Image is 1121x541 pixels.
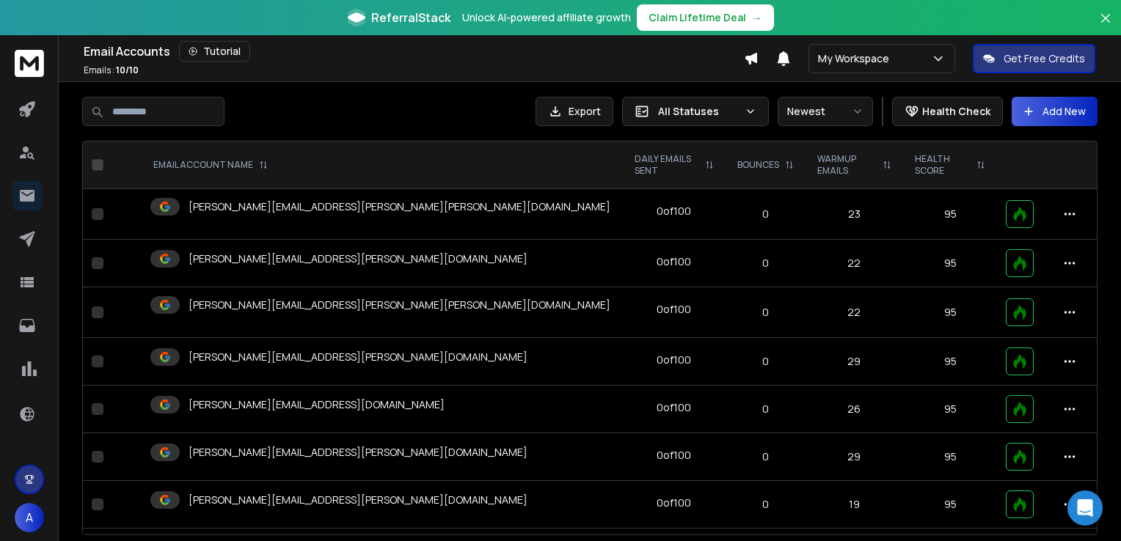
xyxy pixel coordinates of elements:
button: Get Free Credits [973,44,1095,73]
td: 95 [903,481,997,529]
p: 0 [734,354,797,369]
td: 22 [806,287,904,338]
div: 0 of 100 [657,496,691,510]
p: Get Free Credits [1004,51,1085,66]
div: EMAIL ACCOUNT NAME [153,159,268,171]
td: 95 [903,240,997,287]
div: 0 of 100 [657,302,691,317]
span: → [752,10,762,25]
p: [PERSON_NAME][EMAIL_ADDRESS][DOMAIN_NAME] [189,397,445,412]
div: Open Intercom Messenger [1067,490,1103,526]
p: WARMUP EMAILS [817,153,877,177]
div: 0 of 100 [657,448,691,463]
div: 0 of 100 [657,353,691,367]
button: Add New [1012,97,1098,126]
p: Unlock AI-powered affiliate growth [462,10,631,25]
button: Tutorial [179,41,250,62]
p: Emails : [84,65,139,76]
button: Health Check [892,97,1003,126]
p: [PERSON_NAME][EMAIL_ADDRESS][PERSON_NAME][DOMAIN_NAME] [189,350,527,364]
td: 95 [903,189,997,240]
td: 19 [806,481,904,529]
button: Newest [778,97,873,126]
td: 95 [903,338,997,386]
td: 95 [903,386,997,433]
p: [PERSON_NAME][EMAIL_ADDRESS][PERSON_NAME][DOMAIN_NAME] [189,251,527,266]
td: 95 [903,287,997,338]
p: All Statuses [658,104,739,119]
p: 0 [734,256,797,270]
td: 23 [806,189,904,240]
p: [PERSON_NAME][EMAIL_ADDRESS][PERSON_NAME][PERSON_NAME][DOMAIN_NAME] [189,298,610,312]
p: 0 [734,449,797,464]
button: Export [536,97,613,126]
div: 0 of 100 [657,254,691,269]
button: A [15,503,44,532]
p: [PERSON_NAME][EMAIL_ADDRESS][PERSON_NAME][PERSON_NAME][DOMAIN_NAME] [189,199,610,214]
p: 0 [734,497,797,512]
button: Claim Lifetime Deal→ [637,4,774,31]
p: HEALTH SCORE [915,153,971,177]
div: 0 of 100 [657,204,691,218]
p: DAILY EMAILS SENT [635,153,698,177]
p: [PERSON_NAME][EMAIL_ADDRESS][PERSON_NAME][DOMAIN_NAME] [189,493,527,507]
p: BOUNCES [737,159,779,171]
p: Health Check [922,104,990,119]
span: ReferralStack [371,9,450,26]
span: 10 / 10 [116,64,139,76]
td: 22 [806,240,904,287]
button: Close banner [1096,9,1115,44]
div: 0 of 100 [657,400,691,415]
td: 29 [806,433,904,481]
p: [PERSON_NAME][EMAIL_ADDRESS][PERSON_NAME][DOMAIN_NAME] [189,445,527,460]
div: Email Accounts [84,41,744,62]
td: 29 [806,338,904,386]
p: 0 [734,402,797,416]
td: 95 [903,433,997,481]
td: 26 [806,386,904,433]
p: My Workspace [818,51,895,66]
p: 0 [734,207,797,221]
p: 0 [734,305,797,320]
